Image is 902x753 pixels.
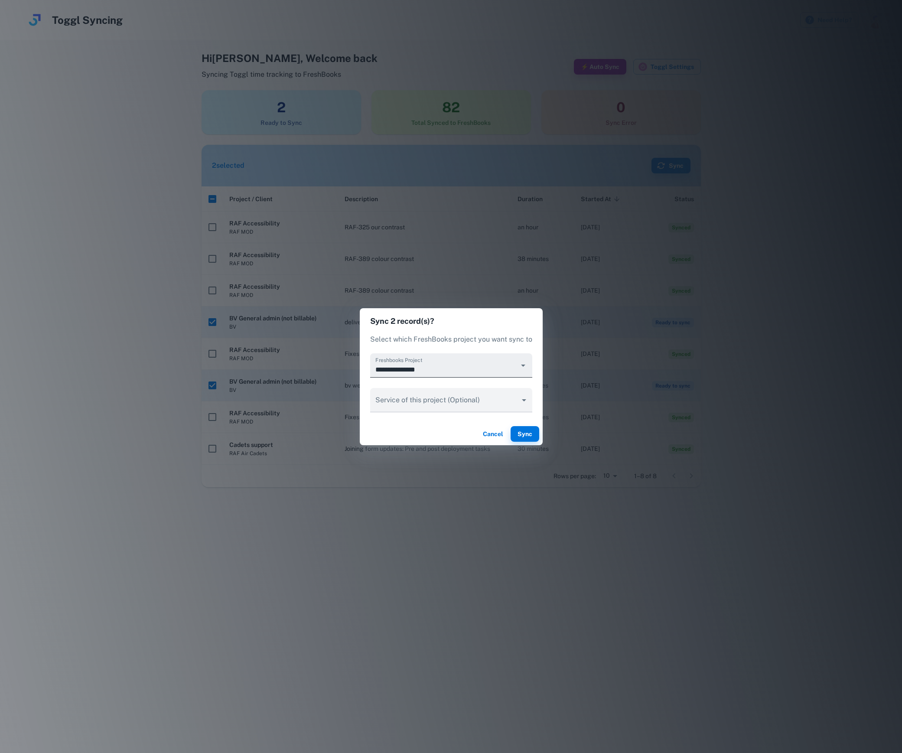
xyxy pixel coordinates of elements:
label: Freshbooks Project [375,356,422,364]
div: ​ [370,388,532,412]
button: Open [517,359,529,372]
button: Sync [511,426,539,442]
button: Cancel [479,426,507,442]
p: Select which FreshBooks project you want sync to [370,334,532,345]
h2: Sync 2 record(s)? [360,308,543,334]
